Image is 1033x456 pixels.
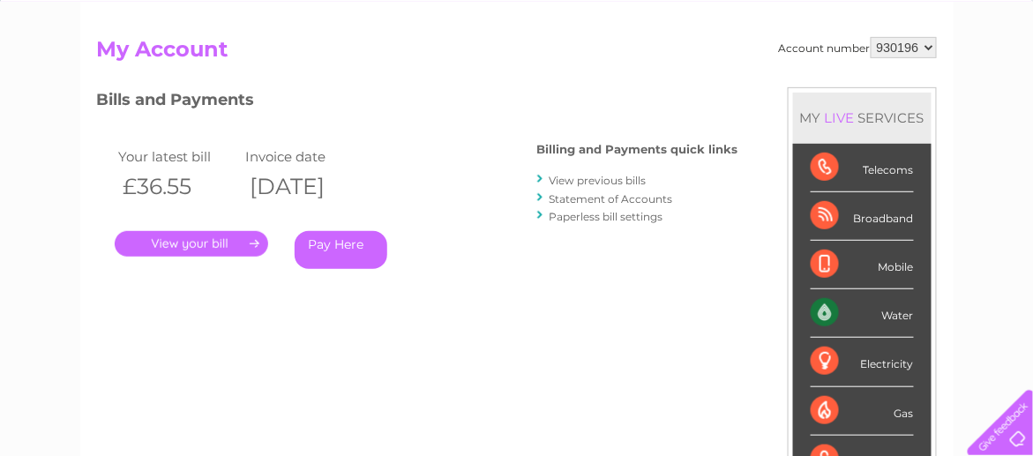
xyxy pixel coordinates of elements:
[97,37,937,71] h2: My Account
[36,46,126,100] img: logo.png
[115,168,242,205] th: £36.55
[550,174,647,187] a: View previous bills
[115,145,242,168] td: Your latest bill
[722,75,756,88] a: Water
[811,144,914,192] div: Telecoms
[793,93,932,143] div: MY SERVICES
[811,387,914,436] div: Gas
[779,37,937,58] div: Account number
[811,289,914,338] div: Water
[816,75,869,88] a: Telecoms
[916,75,959,88] a: Contact
[767,75,805,88] a: Energy
[811,241,914,289] div: Mobile
[115,231,268,257] a: .
[821,109,858,126] div: LIVE
[295,231,387,269] a: Pay Here
[811,338,914,386] div: Electricity
[241,145,368,168] td: Invoice date
[700,9,822,31] a: 0333 014 3131
[101,10,934,86] div: Clear Business is a trading name of Verastar Limited (registered in [GEOGRAPHIC_DATA] No. 3667643...
[550,192,673,206] a: Statement of Accounts
[880,75,905,88] a: Blog
[537,143,738,156] h4: Billing and Payments quick links
[811,192,914,241] div: Broadband
[97,87,738,118] h3: Bills and Payments
[550,210,663,223] a: Paperless bill settings
[241,168,368,205] th: [DATE]
[975,75,1016,88] a: Log out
